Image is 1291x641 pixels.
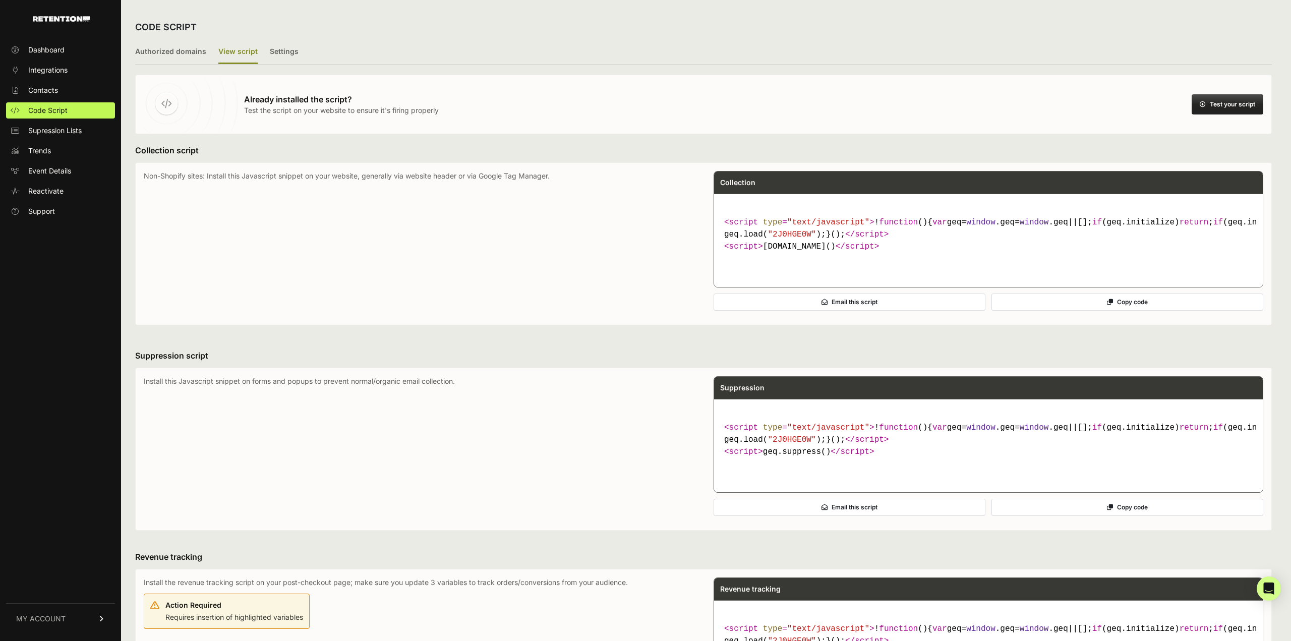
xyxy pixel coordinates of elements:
span: window [966,624,995,633]
a: Support [6,203,115,219]
span: "2J0HGE0W" [768,230,816,239]
div: Revenue tracking [714,578,1263,600]
span: Supression Lists [28,126,82,136]
span: script [855,230,884,239]
p: Test the script on your website to ensure it's firing properly [244,105,439,115]
label: Settings [270,40,299,64]
span: if [1092,423,1102,432]
span: if [1213,624,1223,633]
p: Install the revenue tracking script on your post-checkout page; make sure you update 3 variables ... [144,577,693,588]
a: MY ACCOUNT [6,603,115,634]
span: Trends [28,146,51,156]
span: window [966,423,995,432]
label: View script [218,40,258,64]
span: window [1020,423,1049,432]
button: Email this script [714,499,985,516]
span: if [1092,624,1102,633]
span: Dashboard [28,45,65,55]
span: Integrations [28,65,68,75]
h2: CODE SCRIPT [135,20,197,34]
span: MY ACCOUNT [16,614,66,624]
h3: Revenue tracking [135,551,1272,563]
span: script [840,447,869,456]
span: return [1180,624,1209,633]
span: Contacts [28,85,58,95]
button: Copy code [991,294,1263,311]
span: function [879,423,918,432]
span: var [932,624,947,633]
a: Contacts [6,82,115,98]
span: return [1180,218,1209,227]
div: Suppression [714,377,1263,399]
span: ( ) [879,624,927,633]
h3: Already installed the script? [244,93,439,105]
span: Reactivate [28,186,64,196]
span: script [729,218,758,227]
span: < > [724,242,763,251]
span: Code Script [28,105,68,115]
h3: Suppression script [135,349,1272,362]
button: Test your script [1192,94,1263,114]
a: Dashboard [6,42,115,58]
h3: Collection script [135,144,1272,156]
img: Retention.com [33,16,90,22]
a: Integrations [6,62,115,78]
span: type [763,218,782,227]
span: script [845,242,874,251]
span: if [1213,423,1223,432]
span: </ > [845,435,889,444]
div: Requires insertion of highlighted variables [165,598,303,622]
span: window [1020,218,1049,227]
span: < = > [724,624,874,633]
span: script [729,624,758,633]
span: var [932,218,947,227]
div: Action Required [165,600,303,610]
p: Non-Shopify sites: Install this Javascript snippet on your website, generally via website header ... [144,171,693,317]
span: "text/javascript" [787,423,869,432]
span: "text/javascript" [787,624,869,633]
span: </ > [836,242,879,251]
span: return [1180,423,1209,432]
code: geq.suppress() [720,418,1257,462]
span: Support [28,206,55,216]
a: Supression Lists [6,123,115,139]
span: ( ) [879,218,927,227]
code: [DOMAIN_NAME]() [720,212,1257,257]
span: script [729,242,758,251]
span: window [966,218,995,227]
div: Collection [714,171,1263,194]
span: window [1020,624,1049,633]
span: if [1092,218,1102,227]
a: Trends [6,143,115,159]
a: Code Script [6,102,115,119]
span: Event Details [28,166,71,176]
span: < = > [724,423,874,432]
span: script [729,423,758,432]
span: "text/javascript" [787,218,869,227]
span: type [763,423,782,432]
span: < > [724,447,763,456]
span: </ > [831,447,874,456]
span: "2J0HGE0W" [768,435,816,444]
span: function [879,624,918,633]
span: script [855,435,884,444]
span: if [1213,218,1223,227]
span: type [763,624,782,633]
span: script [729,447,758,456]
a: Reactivate [6,183,115,199]
div: Open Intercom Messenger [1257,576,1281,601]
label: Authorized domains [135,40,206,64]
button: Email this script [714,294,985,311]
span: </ > [845,230,889,239]
span: function [879,218,918,227]
span: ( ) [879,423,927,432]
p: Install this Javascript snippet on forms and popups to prevent normal/organic email collection. [144,376,693,522]
button: Copy code [991,499,1263,516]
a: Event Details [6,163,115,179]
span: var [932,423,947,432]
span: < = > [724,218,874,227]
